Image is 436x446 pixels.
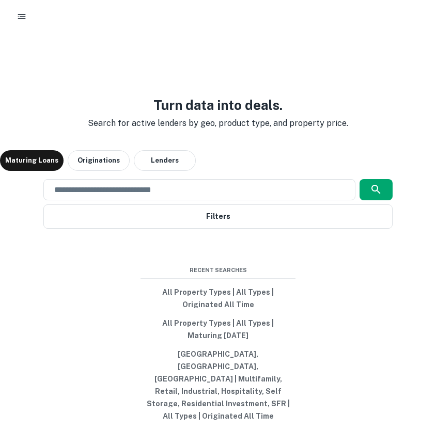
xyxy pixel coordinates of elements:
button: All Property Types | All Types | Originated All Time [141,283,295,314]
button: Lenders [134,150,196,171]
h3: Turn data into deals. [80,95,356,115]
button: Filters [43,204,392,229]
span: Recent Searches [141,266,295,275]
button: Originations [68,150,130,171]
button: All Property Types | All Types | Maturing [DATE] [141,314,295,345]
button: [GEOGRAPHIC_DATA], [GEOGRAPHIC_DATA], [GEOGRAPHIC_DATA] | Multifamily, Retail, Industrial, Hospit... [141,345,295,425]
p: Search for active lenders by geo, product type, and property price. [80,117,356,130]
iframe: Chat Widget [384,363,436,413]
